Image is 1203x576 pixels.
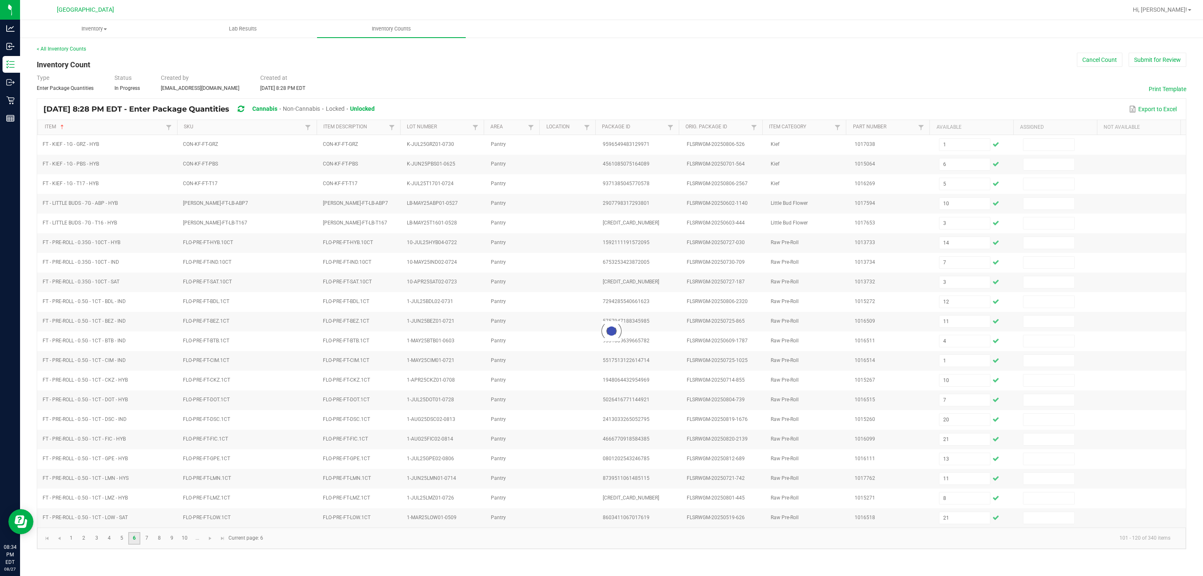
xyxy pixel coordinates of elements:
span: Created by [161,74,189,81]
a: LocationSortable [546,124,582,130]
span: [EMAIL_ADDRESS][DOMAIN_NAME] [161,85,239,91]
a: AreaSortable [490,124,526,130]
a: Filter [470,122,480,133]
a: Item CategorySortable [769,124,832,130]
a: Page 10 [179,532,191,545]
a: Filter [582,122,592,133]
span: [DATE] 8:28 PM EDT [260,85,305,91]
span: Hi, [PERSON_NAME]! [1133,6,1187,13]
span: Locked [326,105,345,112]
inline-svg: Inbound [6,42,15,51]
a: Page 11 [191,532,203,545]
span: Lab Results [218,25,268,33]
div: [DATE] 8:28 PM EDT - Enter Package Quantities [43,102,381,117]
a: Inventory Counts [317,20,466,38]
a: Page 1 [65,532,77,545]
a: ItemSortable [45,124,164,130]
span: [GEOGRAPHIC_DATA] [57,6,114,13]
span: Go to the previous page [56,535,63,542]
inline-svg: Analytics [6,24,15,33]
inline-svg: Inventory [6,60,15,69]
a: Inventory [20,20,169,38]
span: Enter Package Quantities [37,85,94,91]
a: SKUSortable [184,124,303,130]
a: < All Inventory Counts [37,46,86,52]
a: Part NumberSortable [853,124,916,130]
button: Export to Excel [1127,102,1179,116]
a: Filter [916,122,926,133]
inline-svg: Retail [6,96,15,104]
a: Item DescriptionSortable [323,124,387,130]
a: Page 2 [78,532,90,545]
span: Unlocked [350,105,375,112]
inline-svg: Outbound [6,78,15,87]
span: Sortable [59,124,66,130]
a: Page 8 [153,532,165,545]
p: 08/27 [4,566,16,572]
a: Filter [832,122,843,133]
span: Non-Cannabis [283,105,320,112]
button: Print Template [1149,85,1186,93]
iframe: Resource center [8,509,33,534]
span: Created at [260,74,287,81]
a: Lab Results [169,20,317,38]
span: Status [114,74,132,81]
a: Go to the last page [216,532,228,545]
span: Go to the last page [219,535,226,542]
a: Go to the next page [204,532,216,545]
a: Filter [665,122,675,133]
a: Page 3 [91,532,103,545]
button: Submit for Review [1129,53,1186,67]
a: Page 9 [166,532,178,545]
th: Not Available [1097,120,1180,135]
a: Page 6 [128,532,140,545]
a: Go to the first page [41,532,53,545]
a: Orig. Package IdSortable [685,124,749,130]
a: Page 7 [141,532,153,545]
th: Assigned [1013,120,1097,135]
span: Inventory Count [37,60,90,69]
span: Cannabis [252,105,277,112]
a: Page 5 [116,532,128,545]
a: Lot NumberSortable [407,124,470,130]
button: Cancel Count [1077,53,1122,67]
span: Inventory [20,25,168,33]
a: Filter [303,122,313,133]
th: Available [929,120,1013,135]
p: 08:34 PM EDT [4,543,16,566]
a: Filter [387,122,397,133]
a: Go to the previous page [53,532,65,545]
a: Filter [749,122,759,133]
span: Type [37,74,49,81]
kendo-pager-info: 101 - 120 of 340 items [268,531,1177,545]
kendo-pager: Current page: 6 [37,528,1186,549]
inline-svg: Reports [6,114,15,122]
a: Filter [526,122,536,133]
a: Package IdSortable [602,124,665,130]
a: Filter [164,122,174,133]
a: Page 4 [103,532,115,545]
span: Go to the first page [44,535,51,542]
span: Inventory Counts [360,25,422,33]
span: In Progress [114,85,140,91]
span: Go to the next page [207,535,213,542]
